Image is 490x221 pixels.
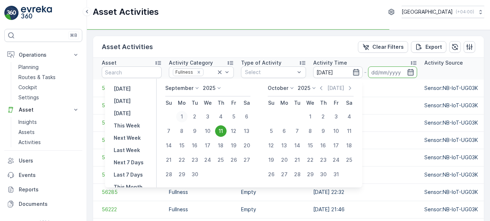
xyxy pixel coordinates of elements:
div: 27 [279,169,290,180]
p: Asset [102,59,117,66]
div: 13 [279,140,290,151]
div: 26 [228,154,240,166]
a: Activities [16,137,82,147]
p: Next 7 Days [114,159,144,166]
p: Documents [19,200,79,208]
div: 8 [176,125,188,137]
p: Sensor:NB-IoT-UG03K [424,102,489,109]
p: Reports [19,186,79,193]
p: [DATE] [114,97,131,105]
a: Events [4,168,82,182]
td: [DATE] 22:32 [310,183,421,201]
div: 20 [241,140,253,151]
a: 55738 [102,84,162,92]
a: 56285 [102,188,162,196]
div: 2 [189,111,201,122]
td: [DATE] 21:46 [310,201,421,218]
p: - [364,68,367,77]
p: Sensor:NB-IoT-UG03K [424,119,489,126]
div: 16 [189,140,201,151]
div: 27 [241,154,253,166]
a: Cockpit [16,82,82,92]
div: 12 [266,140,277,151]
p: Clear Filters [372,43,404,51]
div: 29 [305,169,316,180]
a: 55577 [102,119,162,126]
div: 23 [318,154,329,166]
p: Asset [19,106,68,113]
div: 23 [189,154,201,166]
td: [DATE] 00:37 [310,131,421,149]
div: 20 [279,154,290,166]
div: 3 [202,111,214,122]
div: 11 [215,125,227,137]
img: logo [4,6,19,20]
div: 8 [305,125,316,137]
div: 7 [292,125,303,137]
p: Sensor:NB-IoT-UG03K [424,154,489,161]
p: Sensor:NB-IoT-UG03K [424,188,489,196]
p: Planning [18,64,39,71]
p: Users [19,157,79,164]
div: 16 [318,140,329,151]
p: Activity Source [424,59,463,66]
p: [DATE] [114,110,131,117]
div: 9 [318,125,329,137]
button: Yesterday [111,84,134,93]
p: Events [19,172,79,179]
div: 26 [266,169,277,180]
td: [DATE] 23:54 [310,149,421,166]
td: [DATE] 03:27 [310,79,421,97]
div: 17 [331,140,342,151]
p: September [165,84,193,92]
button: Asset [4,103,82,117]
button: Last 7 Days [111,170,146,179]
div: 7 [163,125,175,137]
th: Wednesday [201,96,214,109]
button: Tomorrow [111,109,134,118]
p: October [268,84,288,92]
span: 56222 [102,206,162,213]
p: ⌘B [70,32,77,38]
div: 9 [189,125,201,137]
a: Settings [16,92,82,103]
button: [GEOGRAPHIC_DATA](+04:00) [402,6,484,18]
div: 12 [228,125,240,137]
div: 25 [215,154,227,166]
div: 22 [305,154,316,166]
button: This Month [111,183,145,191]
img: logo_light-DOdMpM7g.png [21,6,52,20]
a: 55891 [102,136,162,144]
div: 24 [331,154,342,166]
th: Tuesday [291,96,304,109]
div: 25 [344,154,355,166]
button: Operations [4,48,82,62]
div: 28 [163,169,175,180]
div: 10 [331,125,342,137]
button: Next 7 Days [111,158,146,167]
a: 56237 [102,171,162,178]
div: 13 [241,125,253,137]
th: Monday [175,96,188,109]
p: Type of Activity [241,59,281,66]
p: Sensor:NB-IoT-UG03K [424,136,489,144]
div: 21 [292,154,303,166]
th: Friday [330,96,343,109]
div: 1 [305,111,316,122]
a: Planning [16,62,82,72]
th: Saturday [343,96,356,109]
input: dd/mm/yyyy [368,66,417,78]
p: Cockpit [18,84,37,91]
p: [GEOGRAPHIC_DATA] [402,8,453,16]
p: Empty [241,206,306,213]
div: 6 [241,111,253,122]
div: 5 [266,125,277,137]
div: 14 [163,140,175,151]
span: 56315 [102,154,162,161]
div: 3 [331,111,342,122]
div: 15 [305,140,316,151]
div: 1 [176,111,188,122]
th: Tuesday [188,96,201,109]
div: 15 [176,140,188,151]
